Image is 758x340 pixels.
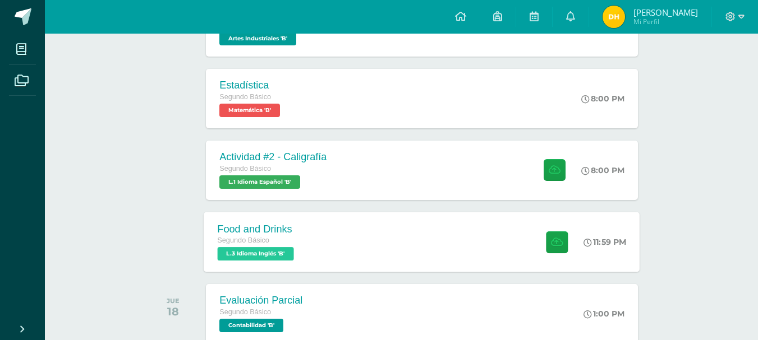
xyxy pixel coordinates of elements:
[219,104,280,117] span: Matemática 'B'
[581,165,624,175] div: 8:00 PM
[219,151,327,163] div: Actividad #2 - Caligrafía
[219,93,271,101] span: Segundo Básico
[218,247,294,260] span: L.3 Idioma Inglés 'B'
[218,223,297,235] div: Food and Drinks
[219,80,283,91] div: Estadística
[219,308,271,316] span: Segundo Básico
[167,297,180,305] div: JUE
[219,175,300,189] span: L.1 Idioma Español 'B'
[219,165,271,173] span: Segundo Básico
[633,7,698,18] span: [PERSON_NAME]
[167,305,180,318] div: 18
[584,237,627,247] div: 11:59 PM
[633,17,698,26] span: Mi Perfil
[219,32,296,45] span: Artes Industriales 'B'
[219,295,302,306] div: Evaluación Parcial
[218,236,270,244] span: Segundo Básico
[584,309,624,319] div: 1:00 PM
[603,6,625,28] img: d9ccee0ca2db0f1535b9b3a302565e18.png
[581,94,624,104] div: 8:00 PM
[219,319,283,332] span: Contabilidad 'B'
